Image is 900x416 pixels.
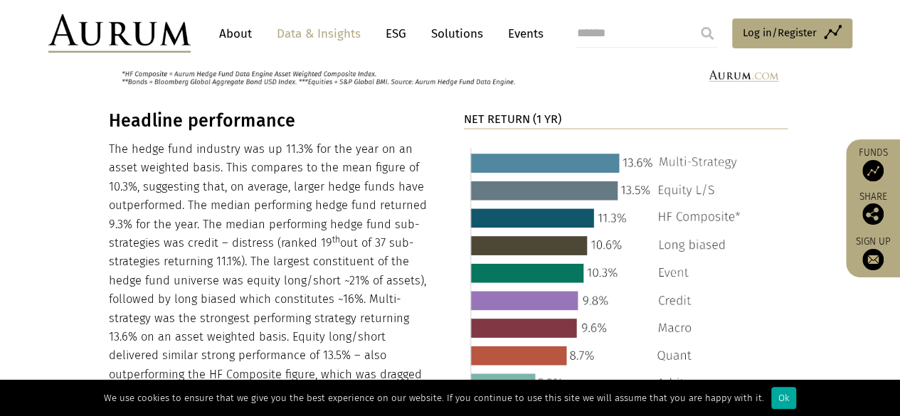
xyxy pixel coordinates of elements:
h3: Headline performance [109,110,433,132]
strong: NET RETURN (1 YR) [464,112,561,126]
div: Ok [771,387,796,409]
a: Log in/Register [732,18,852,48]
a: Funds [853,146,893,181]
img: Access Funds [862,160,884,181]
a: About [212,21,259,47]
input: Submit [693,19,721,48]
a: Data & Insights [270,21,368,47]
div: Share [853,192,893,225]
img: Sign up to our newsletter [862,249,884,270]
a: Events [501,21,544,47]
span: Log in/Register [743,24,817,41]
a: ESG [378,21,413,47]
img: Share this post [862,203,884,225]
a: Solutions [424,21,490,47]
img: Aurum [48,14,191,53]
a: Sign up [853,235,893,270]
sup: th [332,234,340,245]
